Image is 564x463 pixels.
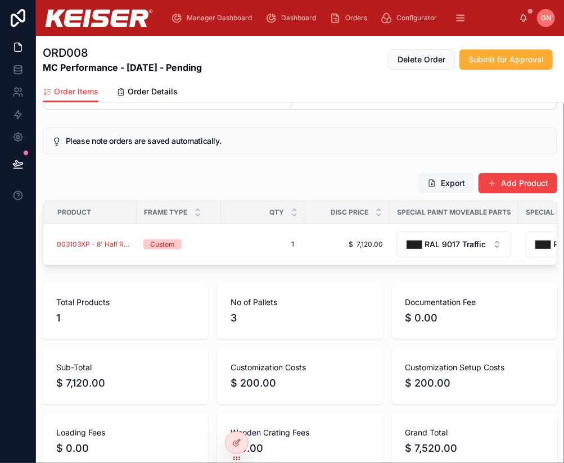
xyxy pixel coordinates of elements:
[459,49,553,70] button: Submit for Approval
[418,173,474,193] button: Export
[231,427,369,438] span: Wooden Crating Fees
[56,310,195,326] span: 1
[396,13,437,22] span: Configurator
[43,81,98,103] a: Order Items
[66,137,548,145] h5: Please note orders are saved automatically.
[326,8,375,28] a: Orders
[331,208,368,217] span: Disc Price
[405,375,544,391] span: $ 200.00
[231,441,369,456] span: $ 0.00
[468,54,544,65] span: Submit for Approval
[479,173,557,193] button: Add Product
[57,208,91,217] span: Product
[405,362,544,373] span: Customization Setup Costs
[231,362,369,373] span: Customization Costs
[269,208,284,217] span: QTY
[231,297,369,308] span: No of Pallets
[231,375,369,391] span: $ 200.00
[232,240,294,249] span: 1
[388,49,455,70] button: Delete Order
[116,81,178,104] a: Order Details
[405,427,544,438] span: Grand Total
[397,208,511,217] span: Special Paint Moveable Parts
[397,231,511,257] button: Select Button
[43,61,202,74] strong: MC Performance - [DATE] - Pending
[187,13,252,22] span: Manager Dashboard
[56,297,195,308] span: Total Products
[377,8,445,28] a: Configurator
[405,297,544,308] span: Documentation Fee
[43,45,202,61] h1: ORD008
[56,441,195,456] span: $ 0.00
[168,8,260,28] a: Manager Dashboard
[425,239,488,250] span: RAL 9017 Traffic Black
[231,310,369,326] span: 3
[281,13,316,22] span: Dashboard
[56,427,195,438] span: Loading Fees
[56,375,195,391] span: $ 7,120.00
[162,6,519,30] div: scrollable content
[128,86,178,97] span: Order Details
[405,441,544,456] span: $ 7,520.00
[262,8,324,28] a: Dashboard
[345,13,367,22] span: Orders
[398,54,445,65] span: Delete Order
[144,208,187,217] span: Frame Type
[54,86,98,97] span: Order Items
[541,13,551,22] span: GN
[312,240,383,249] span: $ 7,120.00
[56,362,195,373] span: Sub-Total
[405,310,544,326] span: $ 0.00
[57,240,130,249] a: 003103XP - 8' Half Rack with Short Base
[150,239,175,249] div: Custom
[45,10,153,27] img: App logo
